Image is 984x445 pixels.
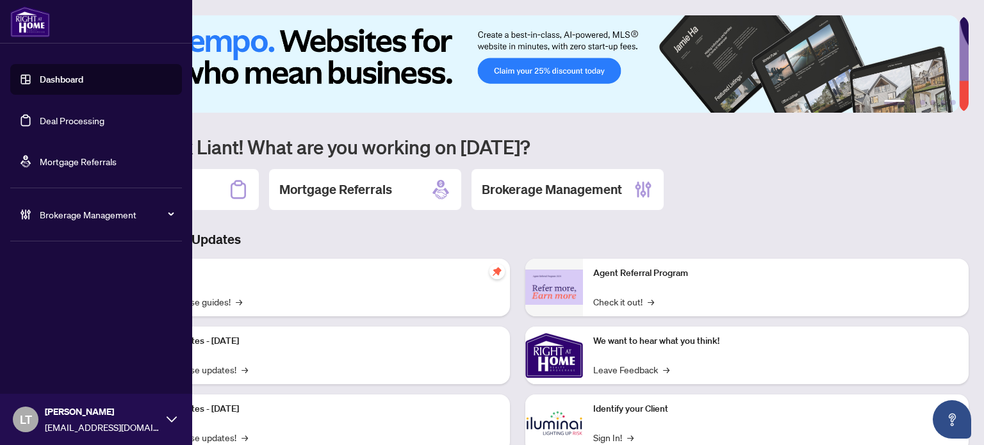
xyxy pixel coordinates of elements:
button: 1 [884,100,905,105]
h2: Mortgage Referrals [279,181,392,198]
a: Check it out!→ [593,295,654,309]
a: Mortgage Referrals [40,156,117,167]
button: 4 [930,100,935,105]
img: We want to hear what you think! [525,327,583,384]
p: Agent Referral Program [593,266,958,280]
span: Brokerage Management [40,207,173,222]
span: → [236,295,242,309]
img: logo [10,6,50,37]
h2: Brokerage Management [482,181,622,198]
h1: Welcome back Liant! What are you working on [DATE]? [67,134,969,159]
button: Open asap [933,400,971,439]
img: Slide 0 [67,15,959,113]
a: Sign In!→ [593,430,634,444]
span: → [663,362,669,376]
button: 3 [920,100,925,105]
button: 5 [940,100,946,105]
span: → [627,430,634,444]
p: Platform Updates - [DATE] [135,402,500,416]
img: Agent Referral Program [525,270,583,305]
span: LT [20,410,32,428]
button: 2 [910,100,915,105]
p: Platform Updates - [DATE] [135,334,500,348]
p: Self-Help [135,266,500,280]
a: Dashboard [40,74,83,85]
span: → [648,295,654,309]
span: pushpin [489,264,505,279]
a: Deal Processing [40,115,104,126]
span: → [242,362,248,376]
h3: Brokerage & Industry Updates [67,231,969,248]
span: [EMAIL_ADDRESS][DOMAIN_NAME] [45,420,160,434]
p: Identify your Client [593,402,958,416]
span: → [242,430,248,444]
a: Leave Feedback→ [593,362,669,376]
span: [PERSON_NAME] [45,405,160,419]
p: We want to hear what you think! [593,334,958,348]
button: 6 [951,100,956,105]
